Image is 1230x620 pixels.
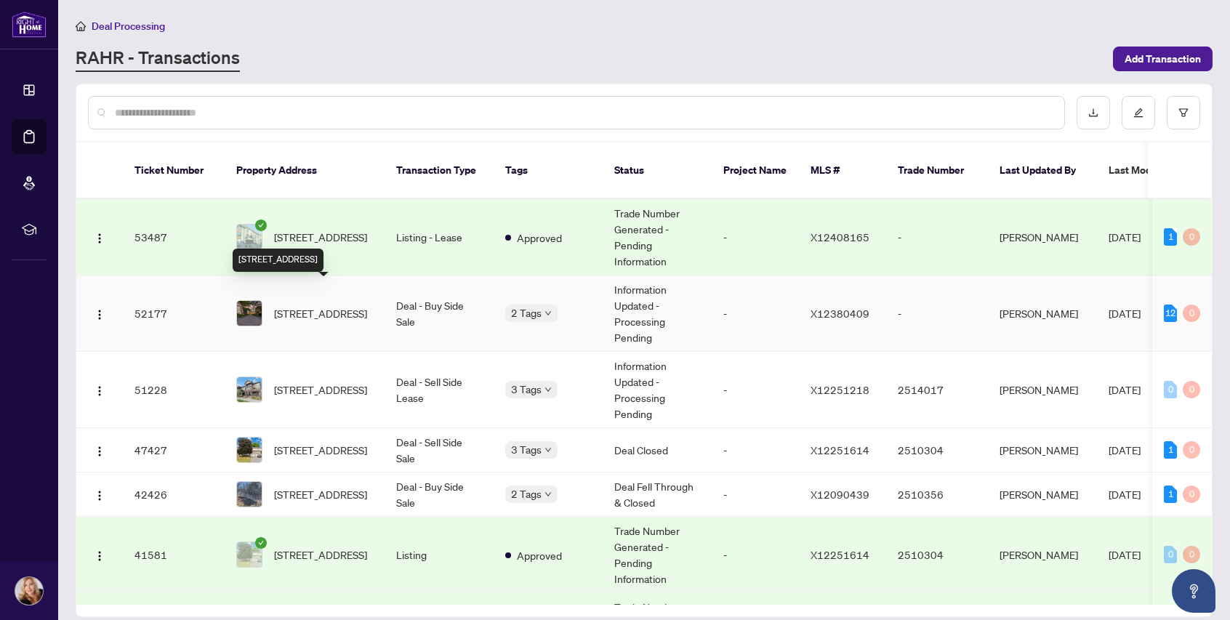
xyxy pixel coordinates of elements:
th: Tags [494,142,603,199]
td: - [712,428,799,472]
span: [STREET_ADDRESS] [274,305,367,321]
span: [STREET_ADDRESS] [274,486,367,502]
td: Listing [385,517,494,593]
div: 0 [1183,441,1200,459]
td: - [712,472,799,517]
div: 1 [1164,441,1177,459]
th: Status [603,142,712,199]
span: down [544,310,552,317]
img: thumbnail-img [237,542,262,567]
td: [PERSON_NAME] [988,275,1097,352]
img: Logo [94,490,105,502]
img: thumbnail-img [237,438,262,462]
td: Information Updated - Processing Pending [603,352,712,428]
td: 2510304 [886,428,988,472]
th: Transaction Type [385,142,494,199]
img: Logo [94,385,105,397]
button: filter [1167,96,1200,129]
td: Information Updated - Processing Pending [603,275,712,352]
span: [STREET_ADDRESS] [274,547,367,563]
div: 0 [1183,546,1200,563]
span: X12251614 [811,548,869,561]
td: - [886,199,988,275]
span: [DATE] [1109,548,1141,561]
button: Logo [88,378,111,401]
span: edit [1133,108,1143,118]
div: 0 [1183,486,1200,503]
button: Open asap [1172,569,1215,613]
span: [STREET_ADDRESS] [274,382,367,398]
img: thumbnail-img [237,301,262,326]
span: check-circle [255,220,267,231]
th: Last Modified Date [1097,142,1228,199]
td: [PERSON_NAME] [988,472,1097,517]
span: 2 Tags [511,305,542,321]
button: edit [1122,96,1155,129]
img: Logo [94,550,105,562]
button: Add Transaction [1113,47,1213,71]
button: Logo [88,302,111,325]
th: Ticket Number [123,142,225,199]
button: Logo [88,225,111,249]
td: Deal - Buy Side Sale [385,472,494,517]
td: - [886,275,988,352]
div: 0 [1183,228,1200,246]
div: [STREET_ADDRESS] [233,249,323,272]
td: [PERSON_NAME] [988,352,1097,428]
img: thumbnail-img [237,225,262,249]
img: thumbnail-img [237,377,262,402]
td: - [712,275,799,352]
td: Deal - Buy Side Sale [385,275,494,352]
td: 51228 [123,352,225,428]
td: - [712,199,799,275]
div: 12 [1164,305,1177,322]
span: down [544,446,552,454]
td: [PERSON_NAME] [988,199,1097,275]
td: Deal Fell Through & Closed [603,472,712,517]
td: 47427 [123,428,225,472]
span: [DATE] [1109,230,1141,243]
span: check-circle [255,537,267,549]
td: Trade Number Generated - Pending Information [603,517,712,593]
td: Trade Number Generated - Pending Information [603,199,712,275]
td: 42426 [123,472,225,517]
td: Deal - Sell Side Lease [385,352,494,428]
img: thumbnail-img [237,482,262,507]
div: 0 [1183,381,1200,398]
td: 52177 [123,275,225,352]
img: Logo [94,446,105,457]
span: filter [1178,108,1189,118]
button: Logo [88,543,111,566]
button: Logo [88,483,111,506]
div: 1 [1164,486,1177,503]
span: X12090439 [811,488,869,501]
span: Approved [517,230,562,246]
th: Last Updated By [988,142,1097,199]
th: MLS # [799,142,886,199]
td: [PERSON_NAME] [988,517,1097,593]
th: Trade Number [886,142,988,199]
img: logo [12,11,47,38]
span: X12380409 [811,307,869,320]
td: [PERSON_NAME] [988,428,1097,472]
span: X12251614 [811,443,869,456]
span: [DATE] [1109,307,1141,320]
span: Deal Processing [92,20,165,33]
span: down [544,491,552,498]
div: 0 [1183,305,1200,322]
div: 0 [1164,381,1177,398]
img: Logo [94,233,105,244]
td: 41581 [123,517,225,593]
span: [DATE] [1109,488,1141,501]
span: X12251218 [811,383,869,396]
div: 0 [1164,546,1177,563]
button: download [1077,96,1110,129]
span: [DATE] [1109,383,1141,396]
td: 2510356 [886,472,988,517]
td: 53487 [123,199,225,275]
span: [STREET_ADDRESS] [274,442,367,458]
td: - [712,517,799,593]
button: Logo [88,438,111,462]
a: RAHR - Transactions [76,46,240,72]
td: - [712,352,799,428]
